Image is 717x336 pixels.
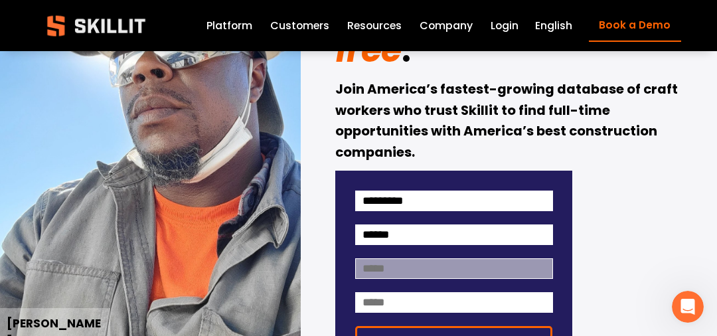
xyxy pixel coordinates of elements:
[535,18,572,34] span: English
[402,27,411,74] strong: .
[206,17,252,35] a: Platform
[535,17,572,35] div: language picker
[347,17,402,35] a: folder dropdown
[335,80,680,161] strong: Join America’s fastest-growing database of craft workers who trust Skillit to find full-time oppo...
[347,18,402,34] span: Resources
[491,17,518,35] a: Login
[589,9,681,42] a: Book a Demo
[36,6,157,46] img: Skillit
[270,17,329,35] a: Customers
[672,291,704,323] iframe: Intercom live chat
[420,17,473,35] a: Company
